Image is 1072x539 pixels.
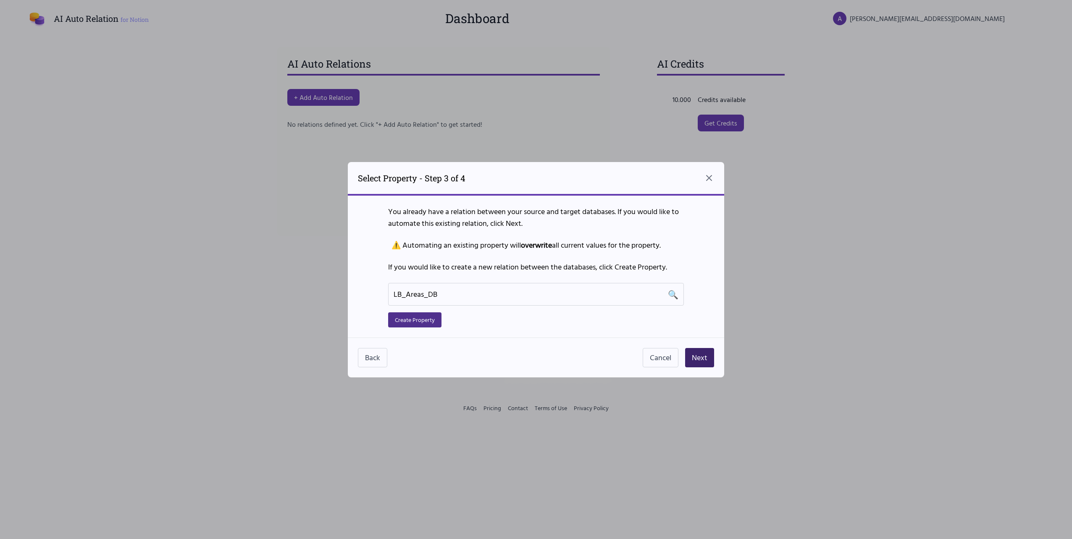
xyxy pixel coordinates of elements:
[394,288,437,300] span: LB_Areas_DB
[388,312,441,327] button: Create Property
[388,239,684,251] p: ⚠️ Automating an existing property will all current values for the property.
[521,239,552,251] b: overwrite
[704,173,714,183] button: Close dialog
[358,172,465,184] h2: Select Property - Step 3 of 4
[358,348,387,367] button: Back
[388,261,684,273] p: If you would like to create a new relation between the databases, click Create Property.
[668,288,678,300] span: 🔍
[685,348,714,367] button: Next
[643,348,678,367] button: Cancel
[388,206,684,229] p: You already have a relation between your source and target databases. If you would like to automa...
